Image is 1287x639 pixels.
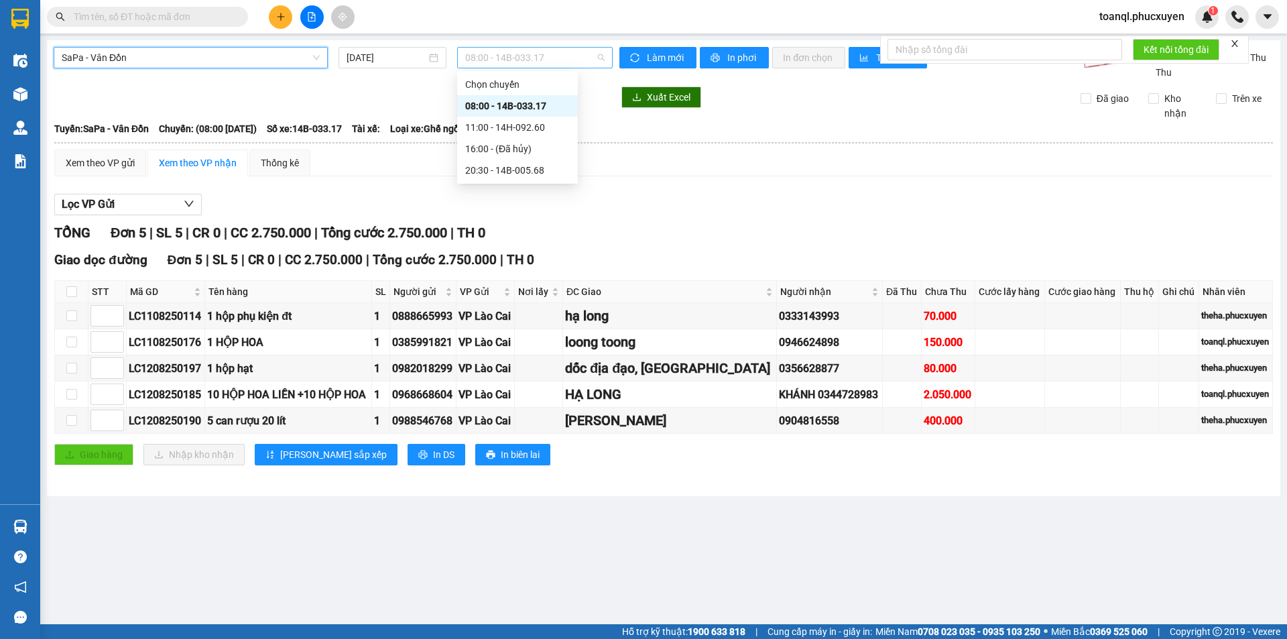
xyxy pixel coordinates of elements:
[647,50,686,65] span: Làm mới
[127,303,205,329] td: LC1108250114
[1255,5,1279,29] button: caret-down
[711,53,722,64] span: printer
[418,450,428,461] span: printer
[212,252,238,268] span: SL 5
[66,156,135,170] div: Xem theo VP gửi
[130,284,191,299] span: Mã GD
[393,284,442,299] span: Người gửi
[779,360,880,377] div: 0356628877
[1044,629,1048,634] span: ⚪️
[768,624,872,639] span: Cung cấp máy in - giấy in:
[62,48,320,68] span: SaPa - Vân Đồn
[1090,626,1148,637] strong: 0369 525 060
[465,163,570,178] div: 20:30 - 14B-005.68
[460,284,501,299] span: VP Gửi
[1051,624,1148,639] span: Miền Bắc
[700,47,769,68] button: printerIn phơi
[456,303,515,329] td: VP Lào Cai
[207,412,369,429] div: 5 can rượu 20 lít
[276,12,286,21] span: plus
[1213,627,1222,636] span: copyright
[127,382,205,408] td: LC1208250185
[1091,91,1134,106] span: Đã giao
[1089,8,1195,25] span: toanql.phucxuyen
[458,360,512,377] div: VP Lào Cai
[475,444,550,465] button: printerIn biên lai
[392,360,454,377] div: 0982018299
[779,334,880,351] div: 0946624898
[565,358,774,379] div: dốc địa đạo, [GEOGRAPHIC_DATA]
[1227,91,1267,106] span: Trên xe
[450,225,454,241] span: |
[565,306,774,327] div: hạ long
[727,50,758,65] span: In phơi
[647,90,690,105] span: Xuất Excel
[632,93,641,103] span: download
[159,156,237,170] div: Xem theo VP nhận
[1231,11,1243,23] img: phone-icon
[129,360,202,377] div: LC1208250197
[1159,91,1206,121] span: Kho nhận
[207,360,369,377] div: 1 hộp hạt
[755,624,757,639] span: |
[780,284,869,299] span: Người nhận
[408,444,465,465] button: printerIn DS
[206,252,209,268] span: |
[338,12,347,21] span: aim
[883,281,922,303] th: Đã Thu
[565,410,774,431] div: [PERSON_NAME]
[1144,42,1209,57] span: Kết nối tổng đài
[269,5,292,29] button: plus
[231,225,311,241] span: CC 2.750.000
[13,54,27,68] img: warehouse-icon
[1133,39,1219,60] button: Kết nối tổng đài
[261,156,299,170] div: Thống kê
[129,334,202,351] div: LC1108250176
[621,86,701,108] button: downloadXuất Excel
[918,626,1040,637] strong: 0708 023 035 - 0935 103 250
[859,53,871,64] span: bar-chart
[143,444,245,465] button: downloadNhập kho nhận
[456,355,515,382] td: VP Lào Cai
[1201,309,1270,323] div: theha.phucxuyen
[1201,361,1270,375] div: theha.phucxuyen
[149,225,153,241] span: |
[248,252,275,268] span: CR 0
[924,308,972,325] div: 70.000
[392,308,454,325] div: 0888665993
[1230,39,1239,48] span: close
[156,225,182,241] span: SL 5
[321,225,447,241] span: Tổng cước 2.750.000
[352,121,380,136] span: Tài xế:
[619,47,696,68] button: syncLàm mới
[1201,414,1270,427] div: theha.phucxuyen
[392,334,454,351] div: 0385991821
[458,334,512,351] div: VP Lào Cai
[779,386,880,403] div: KHÁNH 0344728983
[186,225,189,241] span: |
[458,308,512,325] div: VP Lào Cai
[127,355,205,382] td: LC1208250197
[924,334,972,351] div: 150.000
[456,408,515,434] td: VP Lào Cai
[314,225,318,241] span: |
[13,121,27,135] img: warehouse-icon
[207,334,369,351] div: 1 HỘP HOA
[458,412,512,429] div: VP Lào Cai
[457,225,485,241] span: TH 0
[374,412,388,429] div: 1
[374,308,388,325] div: 1
[501,447,540,462] span: In biên lai
[922,281,975,303] th: Chưa Thu
[458,386,512,403] div: VP Lào Cai
[507,252,534,268] span: TH 0
[622,624,745,639] span: Hỗ trợ kỹ thuật:
[1209,6,1218,15] sup: 1
[280,447,387,462] span: [PERSON_NAME] sắp xếp
[207,308,369,325] div: 1 hộp phụ kiện đt
[465,141,570,156] div: 16:00 - (Đã hủy)
[1201,11,1213,23] img: icon-new-feature
[456,329,515,355] td: VP Lào Cai
[127,329,205,355] td: LC1108250176
[924,386,972,403] div: 2.050.000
